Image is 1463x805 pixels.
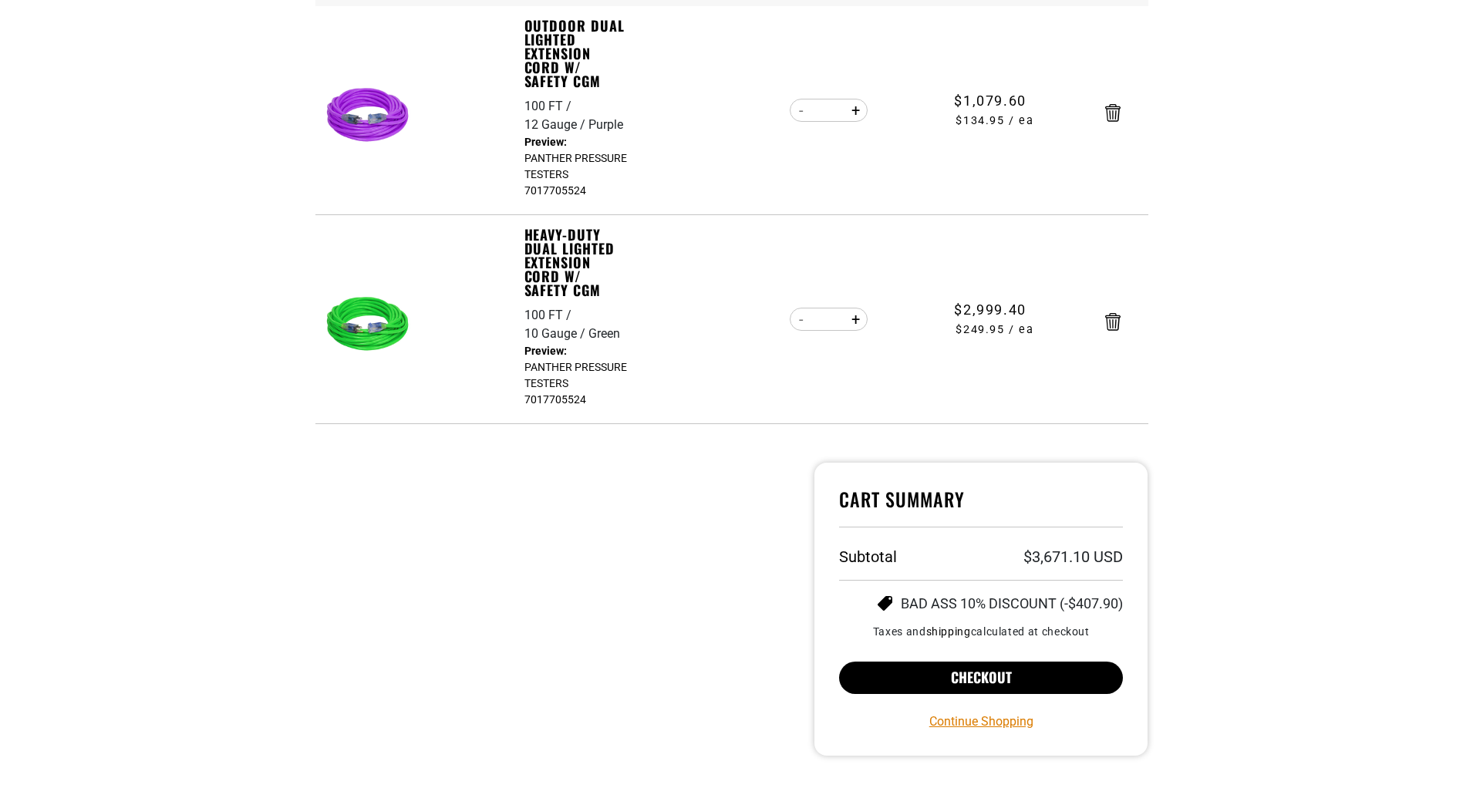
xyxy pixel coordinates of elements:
span: $1,079.60 [954,90,1026,111]
img: Purple [322,68,419,165]
a: Heavy-Duty Dual Lighted Extension Cord w/ Safety CGM [524,227,631,297]
h4: Cart Summary [839,487,1124,527]
p: $3,671.10 USD [1023,549,1123,564]
div: 10 Gauge [524,325,588,343]
dd: PANTHER PRESSURE TESTERS 7017705524 [524,134,631,199]
a: Remove Outdoor Dual Lighted Extension Cord w/ Safety CGM - 100 FT / 12 Gauge / Purple [1105,107,1121,118]
div: 100 FT [524,306,575,325]
span: $134.95 / ea [912,113,1077,130]
h3: Subtotal [839,549,897,564]
dd: PANTHER PRESSURE TESTERS 7017705524 [524,343,631,408]
div: Purple [588,116,623,134]
small: Taxes and calculated at checkout [839,626,1124,637]
div: 12 Gauge [524,116,588,134]
li: BAD ASS 10% DISCOUNT (-$407.90) [839,593,1124,614]
input: Quantity for Heavy-Duty Dual Lighted Extension Cord w/ Safety CGM [814,306,844,332]
span: $2,999.40 [954,299,1026,320]
div: Green [588,325,620,343]
ul: Discount [839,593,1124,614]
span: $249.95 / ea [912,322,1077,339]
a: shipping [926,625,971,638]
button: Checkout [839,662,1124,694]
div: 100 FT [524,97,575,116]
a: Outdoor Dual Lighted Extension Cord w/ Safety CGM [524,19,631,88]
a: Continue Shopping [929,712,1033,731]
a: Remove Heavy-Duty Dual Lighted Extension Cord w/ Safety CGM - 100 FT / 10 Gauge / Green [1105,316,1121,327]
input: Quantity for Outdoor Dual Lighted Extension Cord w/ Safety CGM [814,97,844,123]
img: green [322,277,419,374]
